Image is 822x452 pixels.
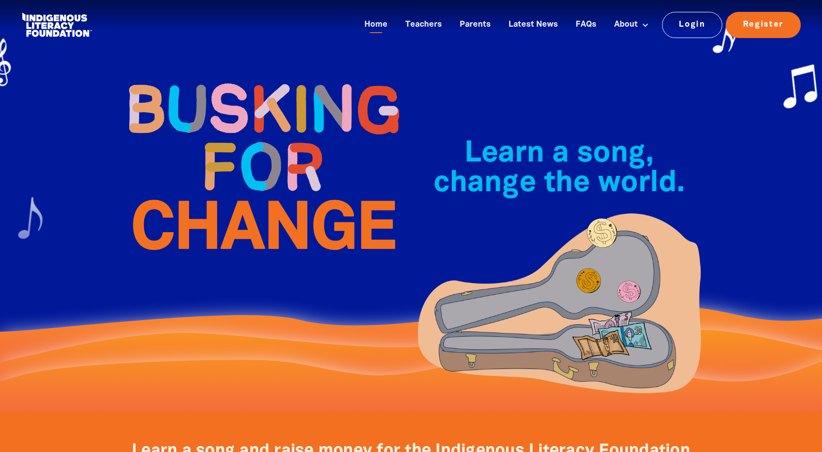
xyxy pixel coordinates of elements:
[570,17,602,33] a: FAQs
[662,12,723,38] a: Login
[399,17,448,33] a: Teachers
[608,17,655,33] a: About
[503,17,564,33] a: Latest News
[433,140,685,197] span: Learn a song, change the world.
[726,12,801,38] a: Register
[358,17,393,33] a: Home
[454,17,497,33] a: Parents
